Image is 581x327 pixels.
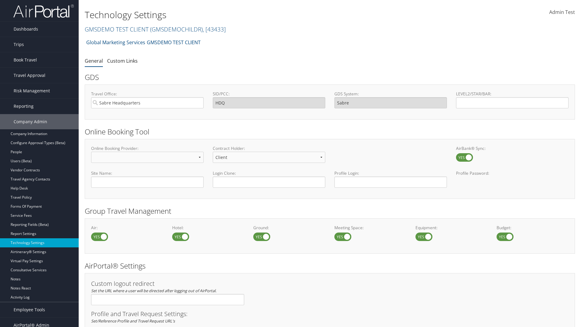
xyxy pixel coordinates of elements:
[91,145,204,151] label: Online Booking Provider:
[334,170,447,187] label: Profile Login:
[85,206,575,216] h2: Group Travel Management
[14,99,34,114] span: Reporting
[150,25,203,33] span: ( GMSDEMOCHILDR )
[456,153,473,162] label: AirBank® Sync
[203,25,226,33] span: , [ 43433 ]
[14,21,38,37] span: Dashboards
[14,302,45,317] span: Employee Tools
[172,225,244,231] label: Hotel:
[85,127,575,137] h2: Online Booking Tool
[85,58,103,64] a: General
[91,311,569,317] h3: Profile and Travel Request Settings:
[14,114,47,129] span: Company Admin
[91,170,204,176] label: Site Name:
[85,72,570,82] h2: GDS
[334,91,447,97] label: GDS System:
[14,52,37,68] span: Book Travel
[415,225,487,231] label: Equipment:
[13,4,74,18] img: airportal-logo.png
[213,91,325,97] label: SID/PCC:
[85,25,226,33] a: GMSDEMO TEST CLIENT
[91,91,204,97] label: Travel Office:
[91,225,163,231] label: Air:
[549,9,575,15] span: Admin Test
[14,37,24,52] span: Trips
[14,68,45,83] span: Travel Approval
[107,58,138,64] a: Custom Links
[549,3,575,22] a: Admin Test
[14,83,50,98] span: Risk Management
[213,170,325,176] label: Login Clone:
[456,145,569,151] label: AirBank® Sync:
[253,225,325,231] label: Ground:
[334,225,406,231] label: Meeting Space:
[213,145,325,151] label: Contract Holder:
[91,281,244,287] h3: Custom logout redirect
[91,288,216,293] em: Set the URL where a user will be directed after logging out of AirPortal.
[334,177,447,188] input: Profile Login:
[147,36,201,48] a: GMSDEMO TEST CLIENT
[497,225,569,231] label: Budget:
[85,8,412,21] h1: Technology Settings
[85,261,575,271] h2: AirPortal® Settings
[91,318,175,324] em: Set/Reference Profile and Travel Request URL's
[456,170,569,187] label: Profile Password:
[86,36,145,48] a: Global Marketing Services
[456,91,569,97] label: LEVEL2/STAR/BAR:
